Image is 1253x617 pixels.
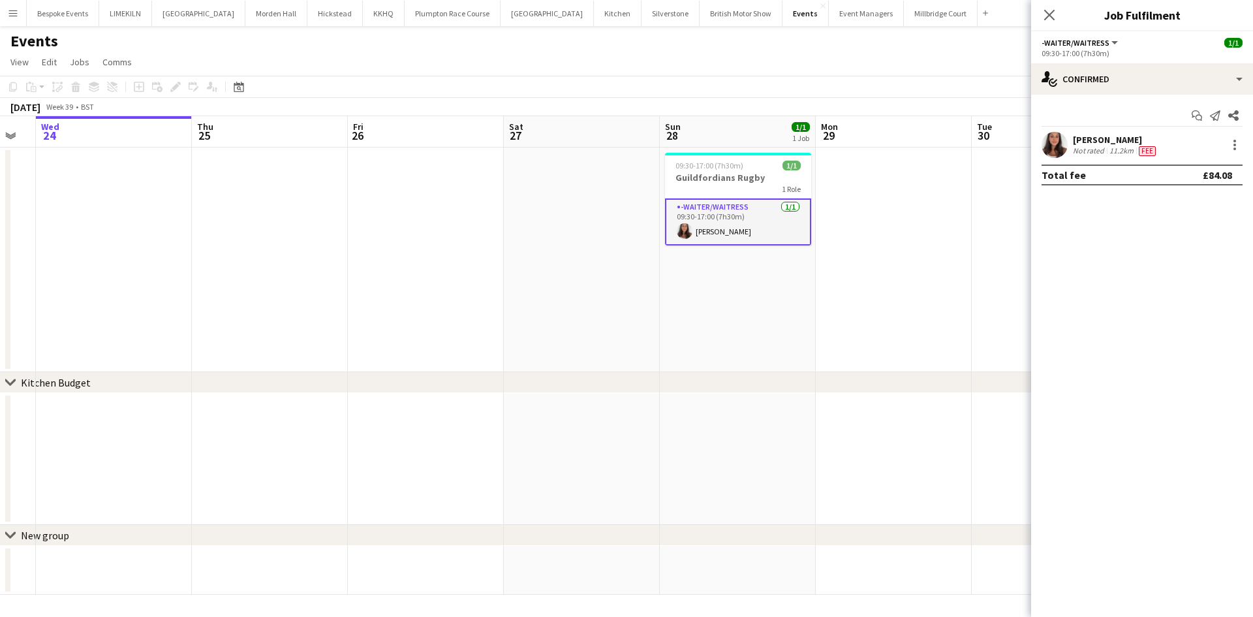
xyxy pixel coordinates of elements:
button: Morden Hall [245,1,307,26]
button: LIMEKILN [99,1,152,26]
div: Crew has different fees then in role [1136,146,1158,156]
span: Fee [1139,146,1156,156]
button: Bespoke Events [27,1,99,26]
div: New group [21,529,69,542]
a: Jobs [65,54,95,71]
span: View [10,56,29,68]
div: £84.08 [1203,168,1232,182]
app-job-card: 09:30-17:00 (7h30m)1/1Guildfordians Rugby1 Role-Waiter/Waitress1/109:30-17:00 (7h30m)[PERSON_NAME] [665,153,811,245]
span: Tue [977,121,992,133]
a: Comms [97,54,137,71]
span: Mon [821,121,838,133]
div: 09:30-17:00 (7h30m) [1042,48,1243,58]
div: [DATE] [10,101,40,114]
div: Not rated [1073,146,1107,156]
div: 1 Job [792,133,809,143]
span: Wed [41,121,59,133]
a: Edit [37,54,62,71]
div: 11.2km [1107,146,1136,156]
button: Hickstead [307,1,363,26]
button: Kitchen [594,1,642,26]
h1: Events [10,31,58,51]
div: Total fee [1042,168,1086,182]
span: 28 [663,128,681,143]
button: Millbridge Court [904,1,978,26]
h3: Job Fulfilment [1031,7,1253,24]
a: View [5,54,34,71]
span: 1/1 [1224,38,1243,48]
button: Event Managers [829,1,904,26]
span: Edit [42,56,57,68]
h3: Guildfordians Rugby [665,172,811,183]
span: 26 [351,128,364,143]
span: Fri [353,121,364,133]
span: 1/1 [792,122,810,132]
button: British Motor Show [700,1,782,26]
span: Jobs [70,56,89,68]
span: 1/1 [782,161,801,170]
span: 30 [975,128,992,143]
span: Week 39 [43,102,76,112]
span: Sun [665,121,681,133]
div: BST [81,102,94,112]
span: 1 Role [782,184,801,194]
button: Events [782,1,829,26]
app-card-role: -Waiter/Waitress1/109:30-17:00 (7h30m)[PERSON_NAME] [665,198,811,245]
span: -Waiter/Waitress [1042,38,1109,48]
span: 29 [819,128,838,143]
div: [PERSON_NAME] [1073,134,1158,146]
span: Thu [197,121,213,133]
span: 09:30-17:00 (7h30m) [675,161,743,170]
button: KKHQ [363,1,405,26]
span: 25 [195,128,213,143]
button: Silverstone [642,1,700,26]
button: -Waiter/Waitress [1042,38,1120,48]
span: 27 [507,128,523,143]
span: Sat [509,121,523,133]
div: Kitchen Budget [21,376,91,389]
div: Confirmed [1031,63,1253,95]
button: Plumpton Race Course [405,1,501,26]
button: [GEOGRAPHIC_DATA] [501,1,594,26]
span: Comms [102,56,132,68]
button: [GEOGRAPHIC_DATA] [152,1,245,26]
span: 24 [39,128,59,143]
